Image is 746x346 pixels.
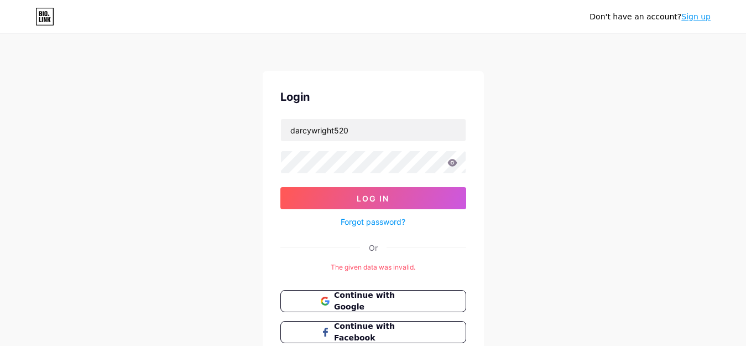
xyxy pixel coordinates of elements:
div: The given data was invalid. [280,262,466,272]
span: Log In [357,194,389,203]
div: Login [280,89,466,105]
span: Continue with Google [334,290,425,313]
input: Username [281,119,466,141]
a: Forgot password? [341,216,405,228]
a: Sign up [681,12,711,21]
button: Continue with Google [280,290,466,312]
div: Or [369,242,378,254]
button: Log In [280,187,466,209]
div: Don't have an account? [590,11,711,23]
span: Continue with Facebook [334,321,425,344]
button: Continue with Facebook [280,321,466,343]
